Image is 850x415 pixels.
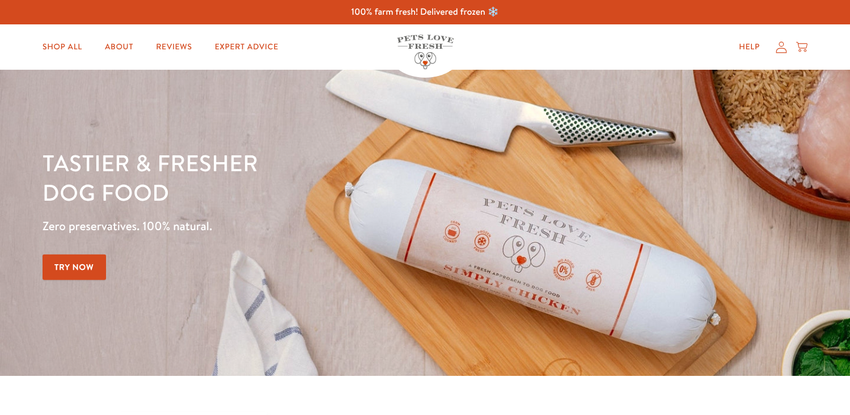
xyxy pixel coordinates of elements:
a: Expert Advice [206,36,287,58]
a: About [96,36,142,58]
img: Pets Love Fresh [397,35,454,69]
h1: Tastier & fresher dog food [43,148,552,207]
a: Try Now [43,255,106,280]
p: Zero preservatives. 100% natural. [43,216,552,236]
a: Reviews [147,36,201,58]
a: Help [730,36,769,58]
a: Shop All [33,36,91,58]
